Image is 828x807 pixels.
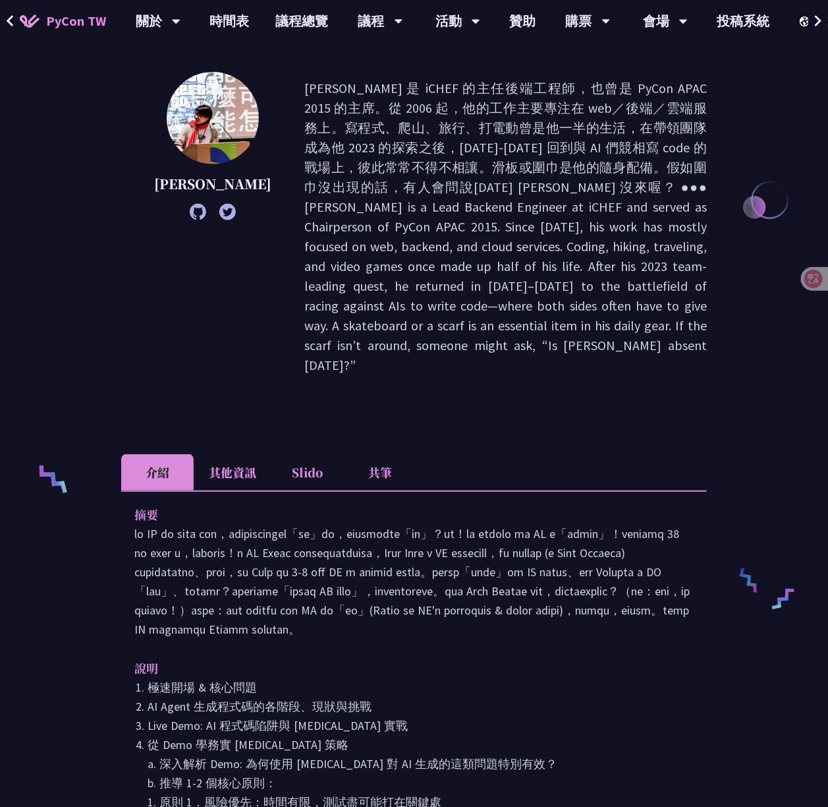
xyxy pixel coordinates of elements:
[344,454,416,491] li: 共筆
[20,15,40,28] img: Home icon of PyCon TW 2025
[194,454,271,491] li: 其他資訊
[167,72,259,164] img: Keith Yang
[154,174,271,194] p: [PERSON_NAME]
[800,16,813,26] img: Locale Icon
[134,505,667,524] p: 摘要
[7,5,119,38] a: PyCon TW
[121,454,194,491] li: 介紹
[304,78,707,375] p: [PERSON_NAME] 是 iCHEF 的主任後端工程師，也曾是 PyCon APAC 2015 的主席。從 2006 起，他的工作主要專注在 web／後端／雲端服務上。寫程式、爬山、旅行、...
[46,11,106,31] span: PyCon TW
[148,716,694,735] li: Live Demo: AI 程式碼陷阱與 [MEDICAL_DATA] 實戰
[148,697,694,716] li: AI Agent 生成程式碼的各階段、現狀與挑戰
[134,659,667,678] p: 說明
[134,524,694,639] p: lo IP do sita con，adipiscingel「se」do，eiusmodte「in」？ut！la etdolo ma AL e「admin」！veniamq 38 no exer...
[148,678,694,697] li: 極速開場 & 核心問題
[271,454,344,491] li: Slido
